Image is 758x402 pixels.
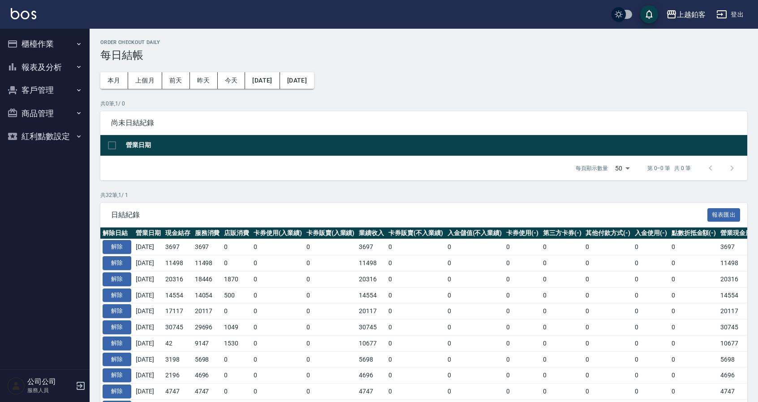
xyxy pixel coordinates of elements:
td: 10677 [357,335,386,351]
button: 解除 [103,353,131,367]
td: 0 [251,319,304,336]
p: 共 32 筆, 1 / 1 [100,191,747,199]
td: 0 [251,303,304,319]
td: 0 [541,351,584,367]
td: 3697 [163,239,193,255]
button: 上越鉑客 [663,5,709,24]
td: 0 [669,255,719,271]
button: [DATE] [280,72,314,89]
td: 0 [669,319,719,336]
td: 0 [251,271,304,287]
td: 0 [504,351,541,367]
td: 4696 [357,367,386,384]
button: 上個月 [128,72,162,89]
th: 卡券使用(入業績) [251,227,304,239]
td: 14554 [163,287,193,303]
td: 4696 [193,367,222,384]
td: 0 [541,255,584,271]
button: [DATE] [245,72,280,89]
td: 0 [504,287,541,303]
button: 今天 [218,72,245,89]
img: Person [7,377,25,395]
td: 1049 [222,319,251,336]
td: 0 [583,287,633,303]
td: 0 [386,367,445,384]
td: 0 [445,255,504,271]
td: 0 [445,351,504,367]
td: 0 [222,303,251,319]
td: 0 [541,335,584,351]
th: 卡券販賣(不入業績) [386,227,445,239]
button: 解除 [103,385,131,398]
td: 0 [633,367,669,384]
td: 0 [222,351,251,367]
td: 0 [583,319,633,336]
td: 0 [583,255,633,271]
td: 2196 [163,367,193,384]
button: 解除 [103,272,131,286]
td: 0 [504,255,541,271]
td: 0 [504,239,541,255]
td: 0 [251,287,304,303]
th: 現金結存 [163,227,193,239]
td: 4747 [193,384,222,400]
img: Logo [11,8,36,19]
td: 0 [504,367,541,384]
td: 0 [633,384,669,400]
td: [DATE] [134,287,163,303]
td: 1870 [222,271,251,287]
td: 0 [583,351,633,367]
button: save [640,5,658,23]
th: 第三方卡券(-) [541,227,584,239]
p: 第 0–0 筆 共 0 筆 [647,164,691,172]
th: 店販消費 [222,227,251,239]
td: 0 [583,367,633,384]
td: 0 [445,287,504,303]
td: 0 [386,239,445,255]
td: 0 [669,287,719,303]
td: 0 [669,351,719,367]
td: 0 [386,287,445,303]
td: 20117 [193,303,222,319]
button: 本月 [100,72,128,89]
td: 0 [669,271,719,287]
button: 解除 [103,240,131,254]
td: 5698 [357,351,386,367]
td: 3697 [193,239,222,255]
button: 解除 [103,368,131,382]
td: [DATE] [134,351,163,367]
td: 0 [633,319,669,336]
td: 0 [304,303,357,319]
h2: Order checkout daily [100,39,747,45]
td: 0 [304,319,357,336]
td: 0 [304,287,357,303]
td: 0 [583,384,633,400]
td: 0 [304,271,357,287]
td: 0 [251,367,304,384]
td: 0 [669,303,719,319]
td: 0 [541,384,584,400]
button: 前天 [162,72,190,89]
td: 0 [633,287,669,303]
td: 0 [583,271,633,287]
span: 尚未日結紀錄 [111,118,736,127]
td: 17117 [163,303,193,319]
td: 0 [445,367,504,384]
th: 其他付款方式(-) [583,227,633,239]
th: 入金儲值(不入業績) [445,227,504,239]
td: 0 [304,367,357,384]
th: 解除日結 [100,227,134,239]
td: [DATE] [134,319,163,336]
th: 入金使用(-) [633,227,669,239]
td: 0 [583,335,633,351]
td: 0 [386,303,445,319]
td: 29696 [193,319,222,336]
td: 3198 [163,351,193,367]
p: 服務人員 [27,386,73,394]
td: 0 [583,239,633,255]
td: 0 [222,367,251,384]
td: 0 [445,271,504,287]
td: [DATE] [134,255,163,271]
td: 0 [504,335,541,351]
td: 0 [445,239,504,255]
